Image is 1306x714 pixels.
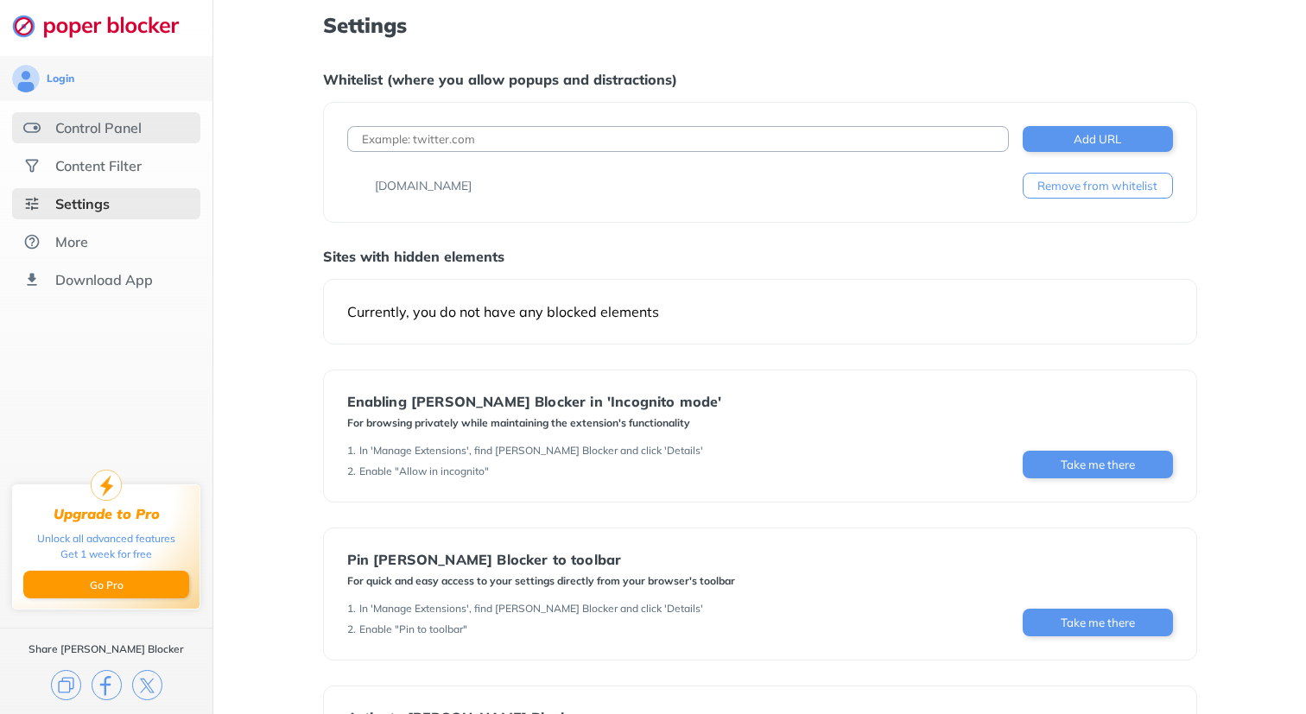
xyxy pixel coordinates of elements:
img: social.svg [23,157,41,174]
div: Share [PERSON_NAME] Blocker [29,642,184,656]
img: settings-selected.svg [23,195,41,212]
div: For quick and easy access to your settings directly from your browser's toolbar [347,574,735,588]
button: Take me there [1023,609,1173,636]
div: Control Panel [55,119,142,136]
button: Add URL [1023,126,1173,152]
img: logo-webpage.svg [12,14,198,38]
div: Pin [PERSON_NAME] Blocker to toolbar [347,552,735,567]
div: Download App [55,271,153,288]
img: about.svg [23,233,41,250]
div: Enabling [PERSON_NAME] Blocker in 'Incognito mode' [347,394,722,409]
div: Enable "Pin to toolbar" [359,622,467,636]
div: 2 . [347,464,356,478]
div: More [55,233,88,250]
div: Settings [55,195,110,212]
div: Currently, you do not have any blocked elements [347,303,1173,320]
img: features.svg [23,119,41,136]
div: Sites with hidden elements [323,248,1197,265]
div: 2 . [347,622,356,636]
img: upgrade-to-pro.svg [91,470,122,501]
img: copy.svg [51,670,81,700]
div: In 'Manage Extensions', find [PERSON_NAME] Blocker and click 'Details' [359,602,703,616]
div: Upgrade to Pro [54,506,160,522]
div: Content Filter [55,157,142,174]
div: Whitelist (where you allow popups and distractions) [323,71,1197,88]
img: download-app.svg [23,271,41,288]
input: Example: twitter.com [347,126,1009,152]
img: x.svg [132,670,162,700]
img: facebook.svg [92,670,122,700]
img: avatar.svg [12,65,40,92]
div: Unlock all advanced features [37,531,175,547]
img: favicons [347,179,361,193]
div: Login [47,72,74,85]
button: Go Pro [23,571,189,598]
div: 1 . [347,602,356,616]
div: In 'Manage Extensions', find [PERSON_NAME] Blocker and click 'Details' [359,444,703,458]
div: [DOMAIN_NAME] [375,177,472,194]
button: Take me there [1023,451,1173,478]
div: For browsing privately while maintaining the extension's functionality [347,416,722,430]
div: 1 . [347,444,356,458]
button: Remove from whitelist [1023,173,1173,199]
div: Enable "Allow in incognito" [359,464,489,478]
h1: Settings [323,14,1197,36]
div: Get 1 week for free [60,547,152,562]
